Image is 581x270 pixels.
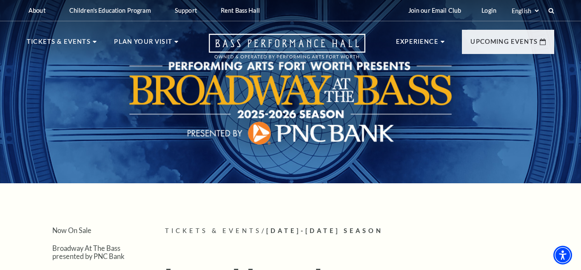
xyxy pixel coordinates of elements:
a: Now On Sale [52,226,91,234]
p: Upcoming Events [470,37,538,52]
p: Plan Your Visit [114,37,172,52]
p: About [28,7,46,14]
p: Rent Bass Hall [221,7,260,14]
p: Children's Education Program [69,7,151,14]
div: Accessibility Menu [553,246,572,264]
a: Broadway At The Bass presented by PNC Bank [52,244,125,260]
p: Experience [396,37,439,52]
select: Select: [510,7,540,15]
span: Tickets & Events [165,227,262,234]
p: / [165,226,554,236]
p: Tickets & Events [27,37,91,52]
p: Support [175,7,197,14]
span: [DATE]-[DATE] Season [266,227,383,234]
